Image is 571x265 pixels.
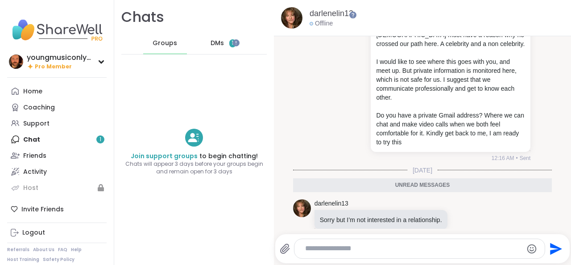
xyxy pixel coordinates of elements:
button: Send [545,239,565,259]
iframe: Spotlight [232,39,240,46]
a: Logout [7,225,107,241]
iframe: Spotlight [349,11,356,18]
a: Activity [7,164,107,180]
textarea: Type your message [305,244,520,253]
div: Unread messages [293,178,552,193]
span: Chats will appear 3 days before your groups begin and remain open for 3 days [114,160,274,176]
span: DMs [211,39,224,48]
div: Invite Friends [7,201,107,217]
a: Referrals [7,247,29,253]
p: Sorry but I’m not interested in a relationship. [320,215,442,224]
img: https://sharewell-space-live.sfo3.digitaloceanspaces.com/user-generated/6cbcace5-f519-4f95-90c4-2... [293,199,311,217]
a: darlenelin13 [314,199,348,208]
span: 12:16 AM [492,154,514,162]
a: darlenelin13 [310,8,353,19]
div: Host [23,184,38,193]
a: Support [7,115,107,131]
img: ShareWell Nav Logo [7,14,107,46]
a: Friends [7,147,107,164]
div: Activity [23,168,47,177]
a: Home [7,83,107,99]
div: Friends [23,151,46,160]
a: Help [71,247,82,253]
span: Pro Member [35,63,72,71]
a: Join support groups [131,151,198,160]
a: Safety Policy [43,257,74,263]
span: Sent [520,154,531,162]
p: I would like to see where this goes with you, and meet up. But private information is monitored h... [376,57,525,102]
div: Coaching [23,103,55,112]
h4: to begin chatting! [114,152,274,161]
img: youngmusiconlypage [9,55,23,69]
span: Groups [153,39,177,48]
h1: Chats [121,7,164,27]
a: Host Training [7,257,39,263]
div: Logout [22,228,45,237]
img: https://sharewell-space-live.sfo3.digitaloceanspaces.com/user-generated/6cbcace5-f519-4f95-90c4-2... [281,7,302,29]
button: Emoji picker [526,244,537,254]
a: About Us [33,247,54,253]
a: Coaching [7,99,107,115]
a: FAQ [58,247,67,253]
span: • [516,154,517,162]
div: Home [23,87,42,96]
div: Offline [310,19,333,28]
a: Host [7,180,107,196]
p: Do you have a private Gmail address? Where we can chat and make video calls when we both feel com... [376,111,525,147]
div: youngmusiconlypage [27,53,94,63]
span: [DATE] [407,166,438,175]
span: 1 [232,39,233,47]
div: Support [23,119,50,128]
